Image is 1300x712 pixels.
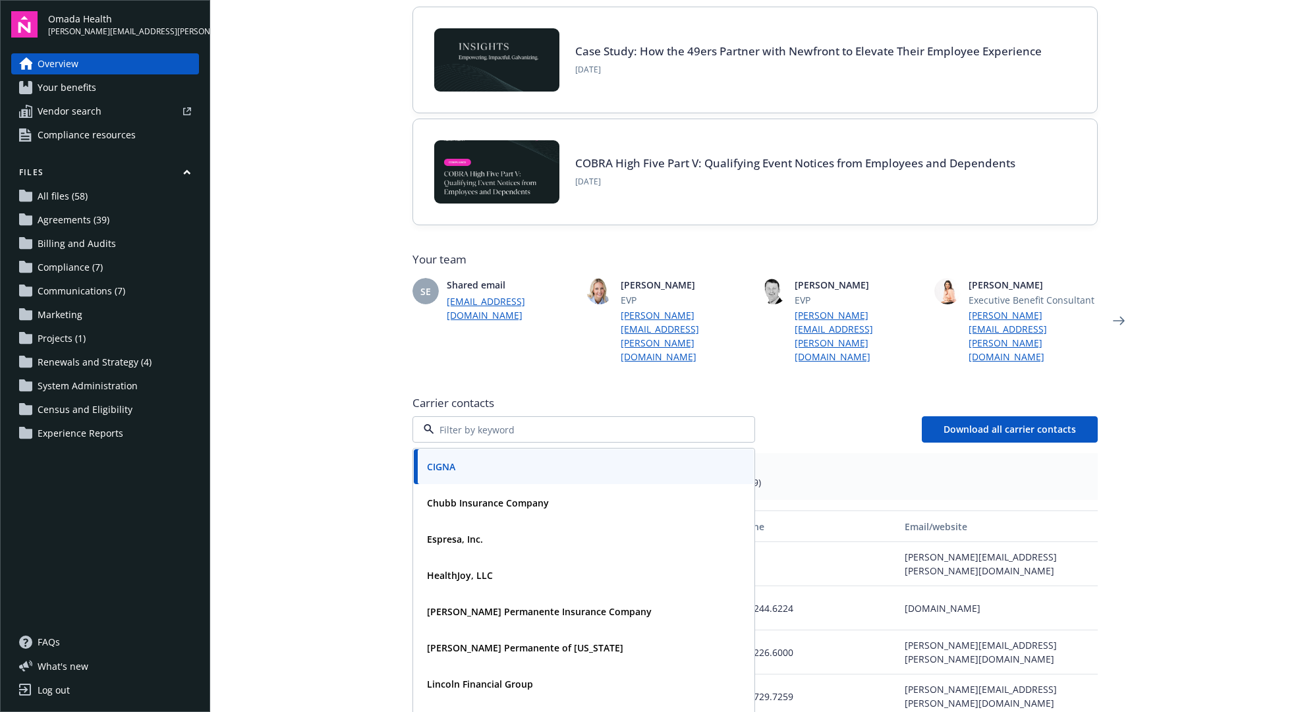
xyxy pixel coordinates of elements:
a: FAQs [11,632,199,653]
img: photo [586,278,613,304]
strong: CIGNA [427,460,455,473]
span: Compliance (7) [38,257,103,278]
span: Renewals and Strategy (4) [38,352,152,373]
a: Projects (1) [11,328,199,349]
span: [PERSON_NAME] [969,278,1098,292]
span: What ' s new [38,659,88,673]
span: Shared email [447,278,576,292]
strong: [PERSON_NAME] Permanente Insurance Company [427,605,652,618]
span: FAQs [38,632,60,653]
button: Download all carrier contacts [922,416,1098,443]
span: Experience Reports [38,423,123,444]
span: [PERSON_NAME] [621,278,750,292]
span: Marketing [38,304,82,325]
a: Agreements (39) [11,209,199,231]
strong: Lincoln Financial Group [427,678,533,690]
img: photo [760,278,787,304]
a: Next [1108,310,1129,331]
button: Phone [730,510,899,542]
a: Experience Reports [11,423,199,444]
span: Executive Benefit Consultant [969,293,1098,307]
span: [PERSON_NAME] [795,278,924,292]
img: photo [934,278,961,304]
span: [DATE] [575,64,1042,76]
a: Compliance resources [11,124,199,146]
div: Email/website [905,520,1092,534]
a: Renewals and Strategy (4) [11,352,199,373]
span: Communications (7) [38,281,125,302]
span: System Administration [38,375,138,397]
button: Omada Health[PERSON_NAME][EMAIL_ADDRESS][PERSON_NAME][DOMAIN_NAME] [48,11,199,38]
a: [PERSON_NAME][EMAIL_ADDRESS][PERSON_NAME][DOMAIN_NAME] [795,308,924,364]
span: [PERSON_NAME][EMAIL_ADDRESS][PERSON_NAME][DOMAIN_NAME] [48,26,199,38]
img: Card Image - INSIGHTS copy.png [434,28,559,92]
a: Case Study: How the 49ers Partner with Newfront to Elevate Their Employee Experience [575,43,1042,59]
span: Carrier contacts [412,395,1098,411]
div: 800.244.6224 [730,586,899,630]
span: Your benefits [38,77,96,98]
span: Projects (1) [38,328,86,349]
a: Marketing [11,304,199,325]
a: Census and Eligibility [11,399,199,420]
span: EVP [795,293,924,307]
span: All files (58) [38,186,88,207]
a: [PERSON_NAME][EMAIL_ADDRESS][PERSON_NAME][DOMAIN_NAME] [969,308,1098,364]
button: What's new [11,659,109,673]
span: Overview [38,53,78,74]
strong: Espresa, Inc. [427,533,483,545]
span: EVP [621,293,750,307]
img: BLOG-Card Image - Compliance - COBRA High Five Pt 5 - 09-11-25.jpg [434,140,559,204]
a: [PERSON_NAME][EMAIL_ADDRESS][PERSON_NAME][DOMAIN_NAME] [621,308,750,364]
img: navigator-logo.svg [11,11,38,38]
a: Your benefits [11,77,199,98]
span: Omada Health [48,12,199,26]
button: Files [11,167,199,183]
strong: HealthJoy, LLC [427,569,493,582]
span: Compliance resources [38,124,136,146]
div: Log out [38,680,70,701]
button: Email/website [899,510,1098,542]
span: SE [420,285,431,298]
a: COBRA High Five Part V: Qualifying Event Notices from Employees and Dependents [575,155,1015,171]
a: Billing and Audits [11,233,199,254]
div: [DOMAIN_NAME] [899,586,1098,630]
strong: Chubb Insurance Company [427,497,549,509]
a: System Administration [11,375,199,397]
span: Medical PPO - (00630959), Medical HMO - (00630959), Dental PPO - (0630959) [423,476,1087,489]
strong: [PERSON_NAME] Permanente of [US_STATE] [427,642,623,654]
div: [PERSON_NAME][EMAIL_ADDRESS][PERSON_NAME][DOMAIN_NAME] [899,542,1098,586]
span: Billing and Audits [38,233,116,254]
a: Communications (7) [11,281,199,302]
a: Compliance (7) [11,257,199,278]
span: Your team [412,252,1098,267]
span: Census and Eligibility [38,399,132,420]
input: Filter by keyword [434,423,728,437]
div: Phone [735,520,893,534]
span: Vendor search [38,101,101,122]
div: 860.226.6000 [730,630,899,674]
a: Vendor search [11,101,199,122]
span: [DATE] [575,176,1015,188]
span: Plan types [423,464,1087,476]
a: Overview [11,53,199,74]
span: Agreements (39) [38,209,109,231]
a: All files (58) [11,186,199,207]
span: Download all carrier contacts [944,423,1076,435]
a: [EMAIL_ADDRESS][DOMAIN_NAME] [447,294,576,322]
div: [PERSON_NAME][EMAIL_ADDRESS][PERSON_NAME][DOMAIN_NAME] [899,630,1098,674]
